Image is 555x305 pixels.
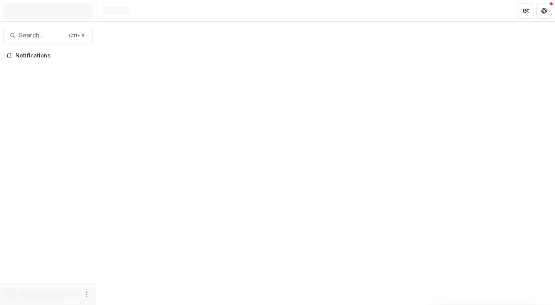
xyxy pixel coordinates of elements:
[99,5,132,16] nav: breadcrumb
[518,3,533,19] button: Partners
[15,52,90,59] span: Notifications
[67,31,86,40] div: Ctrl + K
[536,3,552,19] button: Get Help
[3,28,93,43] button: Search...
[3,49,93,62] button: Notifications
[82,290,91,299] button: More
[19,32,64,39] span: Search...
